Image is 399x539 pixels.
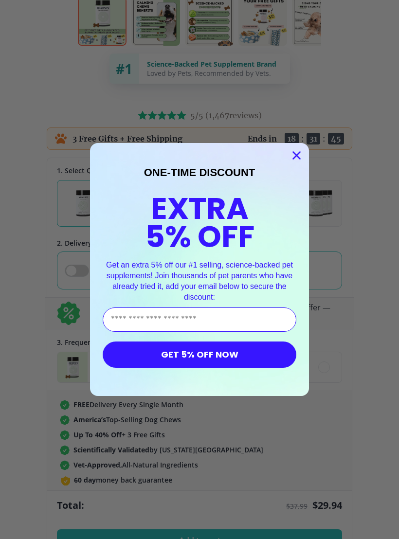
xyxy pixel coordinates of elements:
span: ONE-TIME DISCOUNT [144,166,255,179]
button: GET 5% OFF NOW [103,341,296,368]
span: Get an extra 5% off our #1 selling, science-backed pet supplements! Join thousands of pet parents... [106,261,293,301]
button: Close dialog [288,147,305,164]
span: 5% OFF [145,216,254,258]
span: EXTRA [151,187,249,230]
